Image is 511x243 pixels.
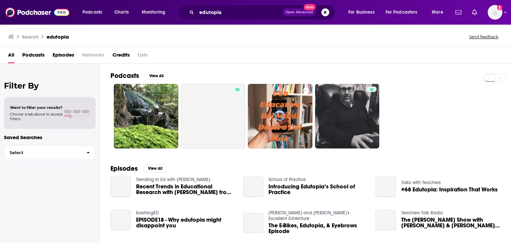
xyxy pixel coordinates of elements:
[53,50,74,63] a: Episodes
[136,210,159,216] a: bashingED
[282,8,316,16] button: Open AdvancedNew
[376,210,396,230] a: The Late Late Show with Ed Finch & Toby P-C 09-02-22: Dreaming of an Edutopia
[243,177,263,197] a: Introducing Edutopia’s School of Practice
[427,7,451,18] button: open menu
[386,8,418,17] span: For Podcasters
[376,177,396,197] a: #68 Edutopia: Inspiration That Works
[136,184,235,195] a: Recent Trends in Educational Research with Youki Terada from Edutopia.org
[78,7,111,18] button: open menu
[197,7,282,18] input: Search podcasts, credits, & more...
[243,213,263,233] a: The E-Bikes, Edutopia, & Eyebrows Episode
[348,8,375,17] span: For Business
[401,217,500,228] a: The Late Late Show with Ed Finch & Toby P-C 09-02-22: Dreaming of an Edutopia
[497,5,502,10] svg: Add a profile image
[8,50,14,63] a: All
[144,72,168,80] button: View All
[4,145,95,160] button: Select
[488,5,502,20] img: User Profile
[268,177,306,182] a: School of Practice
[488,5,502,20] button: Show profile menu
[142,8,165,17] span: Monitoring
[110,164,167,173] a: EpisodesView All
[143,164,167,172] button: View All
[467,34,500,40] button: Send feedback
[110,164,138,173] h2: Episodes
[10,105,63,110] span: Want to filter your results?
[5,6,69,19] img: Podchaser - Follow, Share and Rate Podcasts
[401,187,498,192] a: #68 Edutopia: Inspiration That Works
[22,34,39,40] h3: Search
[4,134,95,140] p: Saved Searches
[185,5,341,20] div: Search podcasts, credits, & more...
[110,72,168,80] a: PodcastsView All
[268,223,368,234] a: The E-Bikes, Edutopia, & Eyebrows Episode
[432,8,443,17] span: More
[112,50,130,63] a: Credits
[453,7,464,18] a: Show notifications dropdown
[82,50,104,63] span: Networks
[138,50,148,63] span: Lists
[401,217,500,228] span: The [PERSON_NAME] Show with [PERSON_NAME] & [PERSON_NAME] [DATE]: Dreaming of an Edutopia
[22,50,45,63] a: Podcasts
[136,177,210,182] a: Trending In Ed with Mike Palmer
[268,184,368,195] a: Introducing Edutopia’s School of Practice
[110,177,131,197] a: Recent Trends in Educational Research with Youki Terada from Edutopia.org
[401,210,443,216] a: Teachers Talk Radio
[110,72,139,80] h2: Podcasts
[268,210,350,221] a: Rick and Nick's Excellent EdVenture
[110,210,131,230] a: EPISODE18 - Why edutopia might disappoint you
[304,4,316,10] span: New
[114,8,129,17] span: Charts
[83,8,102,17] span: Podcasts
[110,7,133,18] a: Charts
[285,11,313,14] span: Open Advanced
[4,150,81,155] span: Select
[136,184,235,195] span: Recent Trends in Educational Research with [PERSON_NAME] from [DOMAIN_NAME]
[469,7,480,18] a: Show notifications dropdown
[4,81,95,91] h2: Filter By
[136,217,235,228] a: EPISODE18 - Why edutopia might disappoint you
[381,7,427,18] button: open menu
[137,7,174,18] button: open menu
[10,112,63,121] span: Choose a tab above to access filters.
[401,180,441,185] a: Talks with Teachers
[344,7,383,18] button: open menu
[488,5,502,20] span: Logged in as megcassidy
[47,34,69,40] h3: edutopia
